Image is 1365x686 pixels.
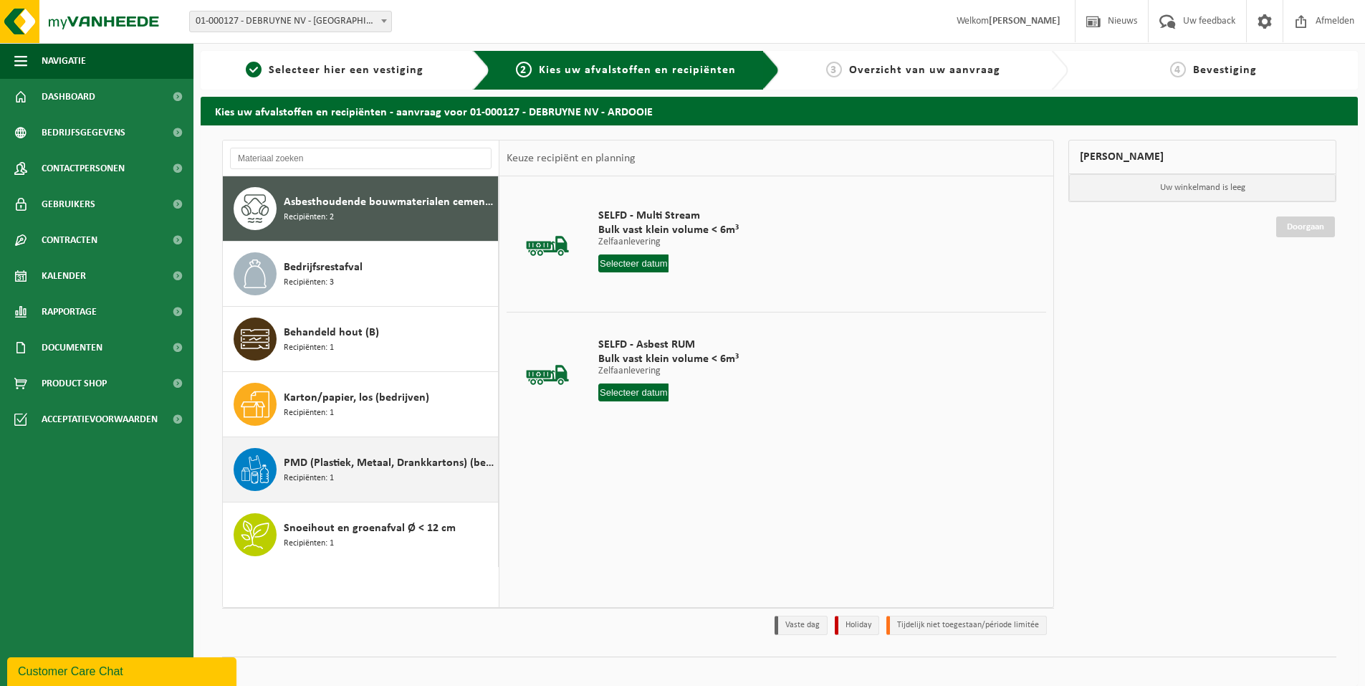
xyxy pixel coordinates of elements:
[223,437,499,502] button: PMD (Plastiek, Metaal, Drankkartons) (bedrijven) Recipiënten: 1
[42,330,102,366] span: Documenten
[284,259,363,276] span: Bedrijfsrestafval
[223,307,499,372] button: Behandeld hout (B) Recipiënten: 1
[1276,216,1335,237] a: Doorgaan
[499,140,643,176] div: Keuze recipiënt en planning
[598,384,669,401] input: Selecteer datum
[598,237,739,247] p: Zelfaanlevering
[284,537,334,551] span: Recipiënten: 1
[223,372,499,437] button: Karton/papier, los (bedrijven) Recipiënten: 1
[1068,140,1336,174] div: [PERSON_NAME]
[284,324,379,341] span: Behandeld hout (B)
[284,276,334,290] span: Recipiënten: 3
[42,186,95,222] span: Gebruikers
[223,502,499,567] button: Snoeihout en groenafval Ø < 12 cm Recipiënten: 1
[190,11,391,32] span: 01-000127 - DEBRUYNE NV - ARDOOIE
[42,222,97,258] span: Contracten
[598,352,739,366] span: Bulk vast klein volume < 6m³
[7,654,239,686] iframe: chat widget
[284,341,334,355] span: Recipiënten: 1
[189,11,392,32] span: 01-000127 - DEBRUYNE NV - ARDOOIE
[516,62,532,77] span: 2
[886,616,1047,635] li: Tijdelijk niet toegestaan/période limitée
[42,401,158,437] span: Acceptatievoorwaarden
[223,242,499,307] button: Bedrijfsrestafval Recipiënten: 3
[284,211,334,224] span: Recipiënten: 2
[539,65,736,76] span: Kies uw afvalstoffen en recipiënten
[989,16,1060,27] strong: [PERSON_NAME]
[775,616,828,635] li: Vaste dag
[284,454,494,472] span: PMD (Plastiek, Metaal, Drankkartons) (bedrijven)
[284,472,334,485] span: Recipiënten: 1
[246,62,262,77] span: 1
[835,616,879,635] li: Holiday
[201,97,1358,125] h2: Kies uw afvalstoffen en recipiënten - aanvraag voor 01-000127 - DEBRUYNE NV - ARDOOIE
[284,520,456,537] span: Snoeihout en groenafval Ø < 12 cm
[230,148,492,169] input: Materiaal zoeken
[42,366,107,401] span: Product Shop
[1170,62,1186,77] span: 4
[598,254,669,272] input: Selecteer datum
[208,62,461,79] a: 1Selecteer hier een vestiging
[42,115,125,151] span: Bedrijfsgegevens
[42,151,125,186] span: Contactpersonen
[598,338,739,352] span: SELFD - Asbest RUM
[223,176,499,242] button: Asbesthoudende bouwmaterialen cementgebonden (hechtgebonden) Recipiënten: 2
[1193,65,1257,76] span: Bevestiging
[42,258,86,294] span: Kalender
[284,194,494,211] span: Asbesthoudende bouwmaterialen cementgebonden (hechtgebonden)
[284,406,334,420] span: Recipiënten: 1
[849,65,1000,76] span: Overzicht van uw aanvraag
[269,65,423,76] span: Selecteer hier een vestiging
[42,79,95,115] span: Dashboard
[1069,174,1336,201] p: Uw winkelmand is leeg
[42,43,86,79] span: Navigatie
[284,389,429,406] span: Karton/papier, los (bedrijven)
[42,294,97,330] span: Rapportage
[598,223,739,237] span: Bulk vast klein volume < 6m³
[826,62,842,77] span: 3
[598,209,739,223] span: SELFD - Multi Stream
[598,366,739,376] p: Zelfaanlevering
